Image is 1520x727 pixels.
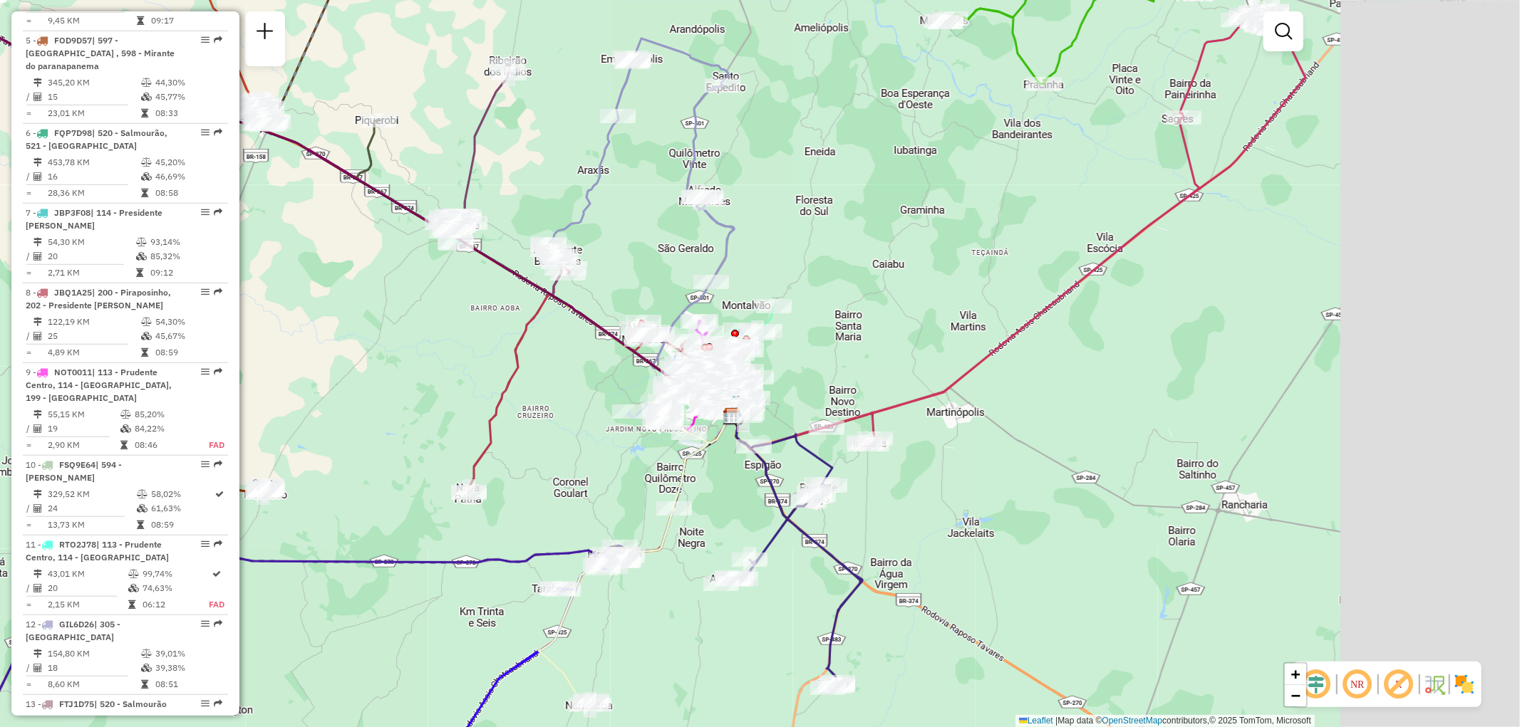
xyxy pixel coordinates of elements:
i: % de utilização da cubagem [137,504,148,513]
td: 8,60 KM [47,677,140,691]
td: 19 [47,422,120,436]
td: FAD [208,597,225,612]
td: 93,14% [150,235,222,249]
div: Map data © contributors,© 2025 TomTom, Microsoft [1015,715,1315,727]
img: Fads [725,395,743,414]
td: 453,78 KM [47,155,140,169]
i: Rota otimizada [216,490,224,498]
td: 122,19 KM [47,315,140,329]
i: % de utilização da cubagem [141,172,152,181]
i: % de utilização da cubagem [141,93,152,101]
span: | 597 - [GEOGRAPHIC_DATA] , 598 - Mirante do paranapanema [26,35,175,71]
span: | 113 - Prudente Centro, 114 - [GEOGRAPHIC_DATA], 199 - [GEOGRAPHIC_DATA] [26,367,172,403]
td: = [26,266,33,280]
em: Rota exportada [214,367,222,376]
td: / [26,581,33,595]
span: NOT0011 [54,367,92,377]
td: / [26,249,33,263]
em: Opções [201,540,210,548]
i: Total de Atividades [33,172,42,181]
a: Leaflet [1019,716,1053,726]
i: Tempo total em rota [120,441,128,449]
i: % de utilização da cubagem [141,332,152,340]
span: | 305 - [GEOGRAPHIC_DATA] [26,619,120,642]
span: JBP3F08 [54,207,91,218]
em: Rota exportada [214,699,222,708]
i: Tempo total em rota [136,268,143,277]
td: 09:17 [150,14,214,28]
td: 84,22% [134,422,193,436]
span: RTO2J78 [59,539,96,550]
td: / [26,422,33,436]
td: = [26,345,33,360]
td: = [26,186,33,200]
td: 39,01% [155,647,222,661]
a: Nova sessão e pesquisa [251,17,279,49]
td: 2,71 KM [47,266,135,280]
span: 8 - [26,287,171,310]
td: 20 [47,249,135,263]
span: 11 - [26,539,169,563]
i: % de utilização da cubagem [120,424,131,433]
em: Rota exportada [214,288,222,296]
em: Rota exportada [214,128,222,137]
i: % de utilização do peso [141,649,152,658]
i: % de utilização da cubagem [129,584,140,592]
i: % de utilização do peso [141,318,152,326]
td: = [26,106,33,120]
em: Rota exportada [214,460,222,469]
td: 08:46 [134,438,193,452]
span: 10 - [26,459,122,483]
i: Tempo total em rota [141,189,148,197]
img: Cross PA [723,407,742,425]
td: 4,89 KM [47,345,140,360]
td: 345,20 KM [47,75,140,90]
i: Distância Total [33,158,42,167]
em: Opções [201,367,210,376]
span: | 200 - Piraposinho, 202 - Presidente [PERSON_NAME] [26,287,171,310]
td: 45,67% [155,329,222,343]
td: 54,30% [155,315,222,329]
td: 25 [47,329,140,343]
em: Opções [201,460,210,469]
td: 09:12 [150,266,222,280]
i: % de utilização do peso [136,238,147,246]
td: 85,32% [150,249,222,263]
span: | 520 - Salmourão [94,699,167,709]
i: Total de Atividades [33,252,42,261]
i: Tempo total em rota [129,600,136,609]
i: Distância Total [33,318,42,326]
i: Distância Total [33,570,42,578]
td: 45,77% [155,90,222,104]
td: = [26,677,33,691]
div: Atividade não roteirizada - SUPERMERCADO ESTRELA [671,364,707,378]
span: FSQ9E64 [59,459,95,470]
td: 44,30% [155,75,222,90]
i: Distância Total [33,490,42,498]
span: 12 - [26,619,120,642]
td: 85,20% [134,407,193,422]
span: 9 - [26,367,172,403]
td: 99,74% [143,567,209,581]
span: 5 - [26,35,175,71]
td: = [26,597,33,612]
i: % de utilização do peso [129,570,140,578]
td: 329,52 KM [47,487,136,501]
em: Opções [201,288,210,296]
i: % de utilização da cubagem [141,664,152,672]
td: 43,01 KM [47,567,128,581]
td: 154,80 KM [47,647,140,661]
img: Exibir/Ocultar setores [1453,673,1476,696]
span: | 113 - Prudente Centro, 114 - [GEOGRAPHIC_DATA] [26,539,169,563]
i: % de utilização do peso [141,78,152,87]
td: 18 [47,661,140,675]
i: Tempo total em rota [141,109,148,117]
i: Distância Total [33,649,42,658]
i: Tempo total em rota [141,348,148,357]
span: + [1291,665,1301,683]
i: Total de Atividades [33,93,42,101]
i: Tempo total em rota [141,680,148,689]
span: Exibir rótulo [1382,667,1416,701]
td: / [26,661,33,675]
i: Distância Total [33,410,42,419]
